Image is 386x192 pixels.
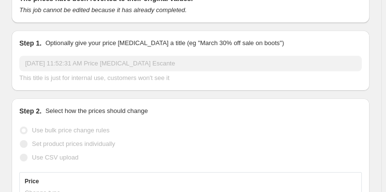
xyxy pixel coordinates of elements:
[19,74,169,81] span: This title is just for internal use, customers won't see it
[19,6,187,14] i: This job cannot be edited because it has already completed.
[19,56,362,71] input: 30% off holiday sale
[32,140,115,147] span: Set product prices individually
[32,154,78,161] span: Use CSV upload
[45,106,148,116] p: Select how the prices should change
[19,106,42,116] h2: Step 2.
[19,38,42,48] h2: Step 1.
[45,38,284,48] p: Optionally give your price [MEDICAL_DATA] a title (eg "March 30% off sale on boots")
[25,177,39,185] h3: Price
[32,127,109,134] span: Use bulk price change rules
